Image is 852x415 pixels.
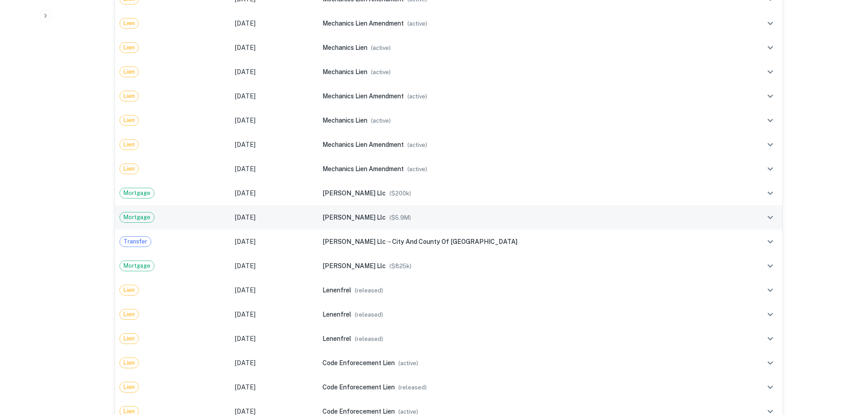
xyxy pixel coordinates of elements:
span: Mortgage [120,261,154,270]
button: expand row [763,113,778,128]
span: lenenfrel [322,311,351,318]
span: mechanics lien [322,68,367,75]
td: [DATE] [230,132,318,157]
span: mechanics lien amendment [322,141,404,148]
button: expand row [763,258,778,274]
button: expand row [763,185,778,201]
span: code enforecement lien [322,359,395,366]
button: expand row [763,355,778,371]
td: [DATE] [230,254,318,278]
span: Lien [120,92,138,101]
span: code enforecement lien [322,384,395,391]
td: [DATE] [230,351,318,375]
span: Lien [120,358,138,367]
span: ( active ) [371,69,391,75]
span: ($ 200k ) [389,190,411,197]
td: [DATE] [230,230,318,254]
span: ( released ) [355,311,383,318]
span: Transfer [120,237,151,246]
span: Lien [120,334,138,343]
span: ( active ) [371,44,391,51]
span: [PERSON_NAME] llc [322,262,386,269]
span: mechanics lien amendment [322,165,404,172]
button: expand row [763,234,778,249]
span: mechanics lien [322,117,367,124]
button: expand row [763,40,778,55]
td: [DATE] [230,302,318,327]
span: Lien [120,286,138,295]
span: [PERSON_NAME] llc [322,190,386,197]
span: ( active ) [398,408,418,415]
span: ( active ) [407,141,427,148]
span: ( active ) [398,360,418,366]
span: Lien [120,116,138,125]
td: [DATE] [230,60,318,84]
td: [DATE] [230,108,318,132]
span: ( active ) [407,166,427,172]
button: expand row [763,283,778,298]
span: lenenfrel [322,287,351,294]
span: ( released ) [398,384,427,391]
span: ( active ) [407,93,427,100]
td: [DATE] [230,327,318,351]
td: [DATE] [230,375,318,399]
button: expand row [763,88,778,104]
span: Mortgage [120,189,154,198]
span: ( active ) [407,20,427,27]
div: → [322,237,733,247]
button: expand row [763,331,778,346]
iframe: Chat Widget [807,343,852,386]
span: ( released ) [355,336,383,342]
span: ($ 825k ) [389,263,411,269]
span: ( active ) [371,117,391,124]
td: [DATE] [230,205,318,230]
button: expand row [763,137,778,152]
span: mechanics lien [322,44,367,51]
button: expand row [763,307,778,322]
span: Lien [120,383,138,392]
td: [DATE] [230,278,318,302]
span: Lien [120,140,138,149]
span: ($ 5.9M ) [389,214,411,221]
button: expand row [763,210,778,225]
span: Lien [120,164,138,173]
button: expand row [763,380,778,395]
span: mechanics lien amendment [322,93,404,100]
span: city and county of [GEOGRAPHIC_DATA] [392,238,517,245]
button: expand row [763,161,778,177]
span: [PERSON_NAME] llc [322,238,386,245]
span: Lien [120,310,138,319]
td: [DATE] [230,35,318,60]
span: code enforecement lien [322,408,395,415]
span: Lien [120,43,138,52]
span: Lien [120,19,138,28]
td: [DATE] [230,181,318,205]
button: expand row [763,16,778,31]
button: expand row [763,64,778,79]
td: [DATE] [230,157,318,181]
span: lenenfrel [322,335,351,342]
span: mechanics lien amendment [322,20,404,27]
td: [DATE] [230,84,318,108]
span: [PERSON_NAME] llc [322,214,386,221]
span: Mortgage [120,213,154,222]
td: [DATE] [230,11,318,35]
span: ( released ) [355,287,383,294]
span: Lien [120,67,138,76]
